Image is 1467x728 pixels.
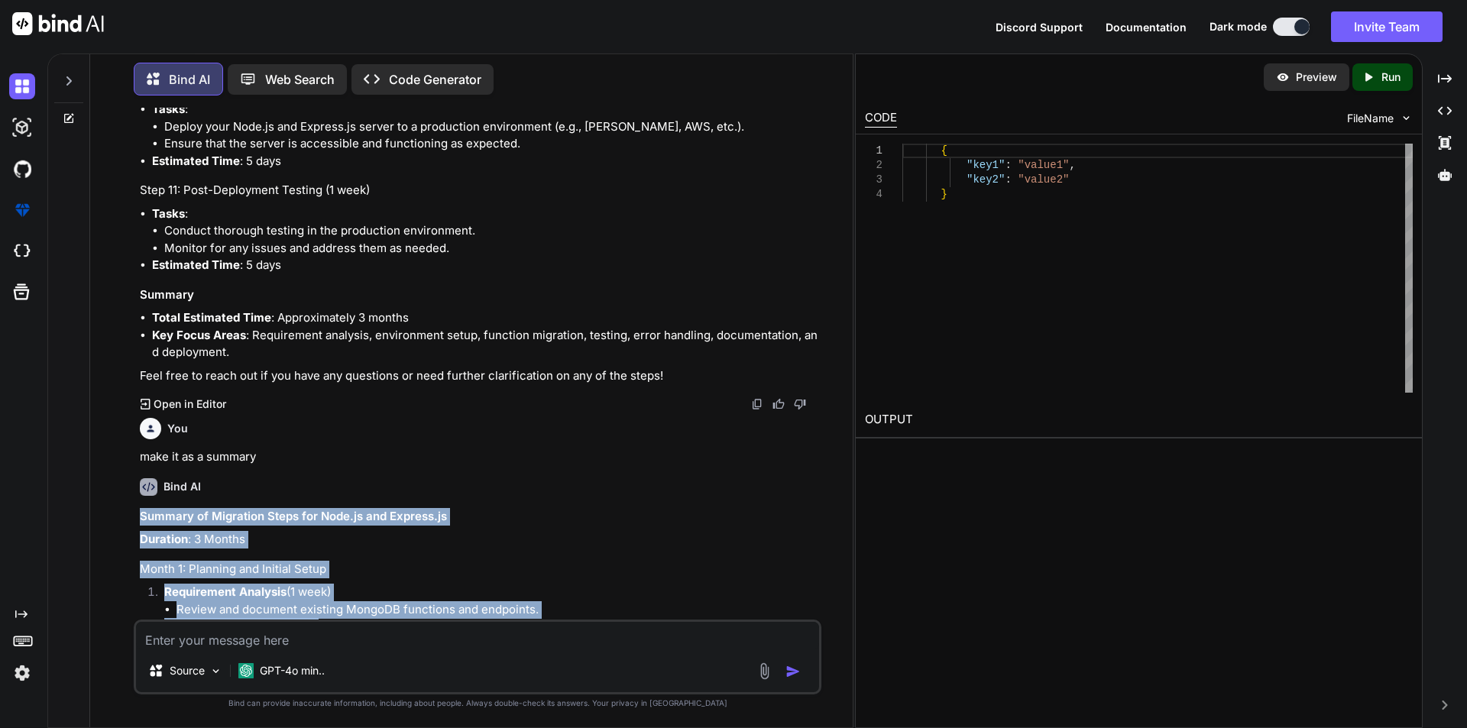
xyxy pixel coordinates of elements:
h4: Step 11: Post-Deployment Testing (1 week) [140,182,818,199]
p: Run [1381,70,1401,85]
li: : [152,205,818,257]
img: chevron down [1400,112,1413,125]
li: Conduct thorough testing in the production environment. [164,222,818,240]
li: Deploy your Node.js and Express.js server to a production environment (e.g., [PERSON_NAME], AWS, ... [164,118,818,136]
button: Invite Team [1331,11,1443,42]
img: like [772,398,785,410]
h6: You [167,421,188,436]
li: : Approximately 3 months [152,309,818,327]
div: 2 [865,158,882,173]
p: : 3 Months [140,531,818,548]
img: copy [751,398,763,410]
span: : [1005,159,1011,171]
img: darkAi-studio [9,115,35,141]
p: Open in Editor [154,396,226,412]
img: attachment [756,662,773,680]
button: Discord Support [996,19,1083,35]
h6: Bind AI [164,479,201,494]
strong: Estimated Time [152,257,240,272]
p: Source [170,663,205,678]
p: Bind can provide inaccurate information, including about people. Always double-check its answers.... [134,697,821,709]
img: Bind AI [12,12,104,35]
img: githubDark [9,156,35,182]
strong: Requirement Analysis [164,584,287,599]
p: Code Generator [389,70,481,89]
h4: Month 1: Planning and Initial Setup [140,561,818,578]
div: 1 [865,144,882,158]
span: "value1" [1018,159,1069,171]
li: : [152,101,818,153]
span: "key1" [967,159,1005,171]
li: Monitor for any issues and address them as needed. [164,240,818,257]
p: Feel free to reach out if you have any questions or need further clarification on any of the steps! [140,367,818,385]
div: CODE [865,109,897,128]
button: Documentation [1106,19,1187,35]
span: : [1005,173,1011,186]
li: Ensure that the server is accessible and functioning as expected. [164,135,818,153]
strong: Tasks [152,102,185,116]
h3: Summary of Migration Steps for Node.js and Express.js [140,508,818,526]
h3: Summary [140,286,818,304]
div: 4 [865,187,882,202]
img: GPT-4o mini [238,663,254,678]
img: preview [1276,70,1290,84]
li: Review and document existing MongoDB functions and endpoints. [176,601,818,619]
strong: Estimated Time [152,154,240,168]
span: "value2" [1018,173,1069,186]
li: : Requirement analysis, environment setup, function migration, testing, error handling, documenta... [152,327,818,361]
span: Documentation [1106,21,1187,34]
p: (1 week) [164,584,818,601]
span: } [941,188,947,200]
p: make it as a summary [140,448,818,466]
img: settings [9,660,35,686]
strong: Duration [140,532,188,546]
img: icon [785,664,801,679]
img: cloudideIcon [9,238,35,264]
strong: Total Estimated Time [152,310,271,325]
p: GPT-4o min.. [260,663,325,678]
img: darkChat [9,73,35,99]
span: FileName [1347,111,1394,126]
p: Web Search [265,70,335,89]
span: "key2" [967,173,1005,186]
strong: Key Focus Areas [152,328,246,342]
p: Preview [1296,70,1337,85]
p: (1 week) [164,618,818,636]
span: Dark mode [1210,19,1267,34]
img: premium [9,197,35,223]
li: : 5 days [152,257,818,274]
span: , [1069,159,1075,171]
li: : 5 days [152,153,818,170]
span: { [941,144,947,157]
span: Discord Support [996,21,1083,34]
p: Bind AI [169,70,210,89]
div: 3 [865,173,882,187]
img: Pick Models [209,665,222,678]
img: dislike [794,398,806,410]
h2: OUTPUT [856,402,1422,438]
strong: Tasks [152,206,185,221]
